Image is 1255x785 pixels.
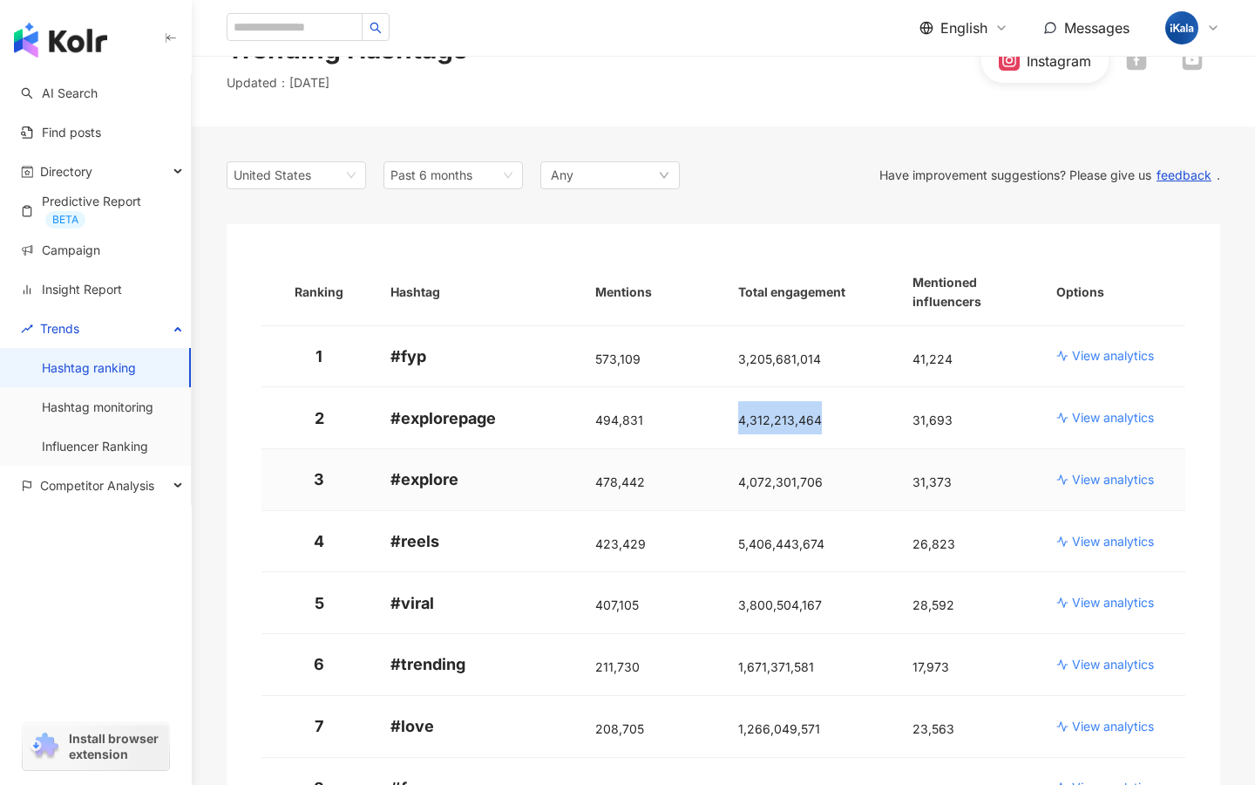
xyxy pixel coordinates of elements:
[275,715,363,737] p: 7
[1042,259,1185,326] th: Options
[40,466,154,505] span: Competitor Analysis
[28,733,61,761] img: chrome extension
[390,345,567,367] p: # fyp
[390,653,567,675] p: # trending
[1072,656,1154,673] p: View analytics
[390,167,472,182] span: Past 6 months
[1072,409,1154,427] p: View analytics
[1056,594,1171,611] a: View analytics
[1056,533,1171,550] a: View analytics
[1056,409,1171,427] a: View analytics
[680,167,1220,183] div: Have improvement suggestions? Please give us .
[912,352,953,366] span: 41,224
[1064,19,1129,37] span: Messages
[940,18,987,38] span: English
[275,407,363,429] p: 2
[912,659,949,674] span: 17,973
[21,193,177,229] a: Predictive ReportBETA
[275,345,363,367] p: 1
[42,359,136,377] a: Hashtag ranking
[1027,51,1091,71] div: Instagram
[21,124,101,141] a: Find posts
[551,166,573,185] span: Any
[275,653,363,675] p: 6
[40,309,79,348] span: Trends
[738,597,822,612] span: 3,800,504,167
[659,170,669,181] span: down
[912,413,953,427] span: 31,693
[21,323,33,335] span: rise
[21,242,100,259] a: Campaign
[738,413,822,427] span: 4,312,213,464
[738,474,823,489] span: 4,072,301,706
[595,413,643,427] span: 494,831
[23,723,169,770] a: chrome extensionInstall browser extension
[595,659,640,674] span: 211,730
[1056,471,1171,488] a: View analytics
[595,597,639,612] span: 407,105
[912,536,955,551] span: 26,823
[724,259,899,326] th: Total engagement
[595,721,644,736] span: 208,705
[14,23,107,58] img: logo
[390,592,567,614] p: # viral
[738,352,821,366] span: 3,205,681,014
[1072,347,1154,365] p: View analytics
[581,259,724,326] th: Mentions
[42,438,148,455] a: Influencer Ranking
[912,721,954,736] span: 23,563
[261,259,376,326] th: Ranking
[227,74,468,92] p: Updated ： [DATE]
[390,407,567,429] p: # explorepage
[738,721,820,736] span: 1,266,049,571
[1151,167,1217,183] button: feedback
[390,468,567,490] p: # explore
[21,281,122,298] a: Insight Report
[390,715,567,737] p: # love
[595,352,641,366] span: 573,109
[1072,533,1154,550] p: View analytics
[1056,347,1171,365] a: View analytics
[1072,718,1154,735] p: View analytics
[899,259,1041,326] th: Mentioned influencers
[234,162,290,188] div: United States
[1056,718,1171,735] a: View analytics
[1072,594,1154,611] p: View analytics
[275,530,363,552] p: 4
[69,731,164,762] span: Install browser extension
[595,536,646,551] span: 423,429
[738,659,814,674] span: 1,671,371,581
[1165,11,1198,44] img: cropped-ikala-app-icon-2.png
[390,530,567,552] p: # reels
[912,474,952,489] span: 31,373
[370,22,382,34] span: search
[40,152,92,191] span: Directory
[275,592,363,614] p: 5
[1056,656,1171,673] a: View analytics
[595,474,645,489] span: 478,442
[21,85,98,102] a: searchAI Search
[275,468,363,490] p: 3
[1072,471,1154,488] p: View analytics
[912,597,954,612] span: 28,592
[376,259,581,326] th: Hashtag
[42,399,153,416] a: Hashtag monitoring
[738,536,824,551] span: 5,406,443,674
